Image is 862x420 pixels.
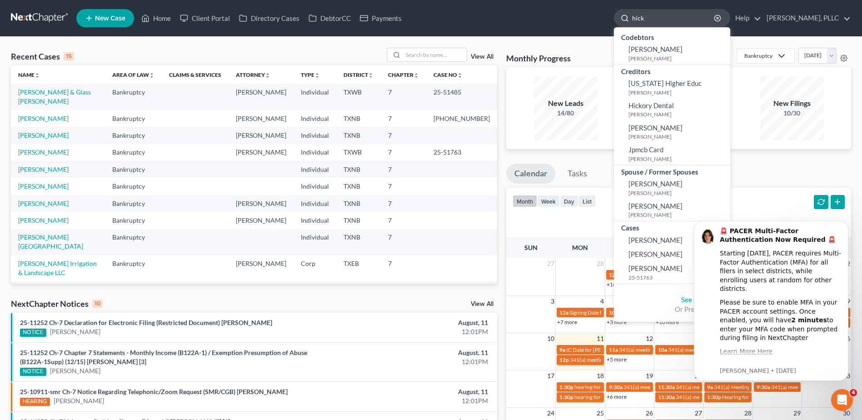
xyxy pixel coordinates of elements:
[658,346,667,353] span: 10a
[50,366,100,375] a: [PERSON_NAME]
[54,396,104,405] a: [PERSON_NAME]
[722,394,816,400] span: Hearing for Alleo Holdings Corporation
[229,110,294,127] td: [PERSON_NAME]
[550,296,555,307] span: 3
[596,258,605,269] span: 28
[381,161,426,178] td: 7
[105,255,162,281] td: Bankruptcy
[596,333,605,344] span: 11
[628,124,683,132] span: [PERSON_NAME]
[336,281,381,298] td: TXEB
[557,319,577,325] a: +7 more
[294,195,336,212] td: Individual
[614,165,730,177] div: Spouse / Former Spouses
[537,195,560,207] button: week
[569,309,675,316] span: Signing Date for [PERSON_NAME], Tereyana
[607,281,630,288] a: +16 more
[628,236,683,244] span: [PERSON_NAME]
[614,199,730,221] a: [PERSON_NAME][PERSON_NAME]
[414,73,419,78] i: unfold_more
[381,110,426,127] td: 7
[614,121,730,143] a: [PERSON_NAME][PERSON_NAME]
[338,327,488,336] div: 12:01PM
[105,212,162,229] td: Bankruptcy
[760,98,824,109] div: New Filings
[50,327,100,336] a: [PERSON_NAME]
[20,329,46,337] div: NOTICE
[628,211,728,219] small: [PERSON_NAME]
[18,165,69,173] a: [PERSON_NAME]
[614,177,730,199] a: [PERSON_NAME][PERSON_NAME]
[513,195,537,207] button: month
[105,84,162,110] td: Bankruptcy
[338,348,488,357] div: August, 11
[112,71,154,78] a: Area of Lawunfold_more
[426,144,497,161] td: 25-51763
[546,258,555,269] span: 27
[628,55,728,62] small: [PERSON_NAME]
[596,408,605,419] span: 25
[621,305,723,314] div: Or Press Enter...
[18,216,69,224] a: [PERSON_NAME]
[850,389,857,396] span: 4
[336,255,381,281] td: TXEB
[559,309,568,316] span: 12a
[294,281,336,298] td: Individual
[336,212,381,229] td: TXNB
[628,274,728,281] small: 25-51763
[105,161,162,178] td: Bankruptcy
[614,65,730,76] div: Creditors
[175,10,234,26] a: Client Portal
[607,393,627,400] a: +6 more
[731,10,761,26] a: Help
[546,408,555,419] span: 24
[628,155,728,163] small: [PERSON_NAME]
[599,296,605,307] span: 4
[560,195,578,207] button: day
[336,110,381,127] td: TXNB
[294,110,336,127] td: Individual
[426,110,497,127] td: [PHONE_NUMBER]
[18,115,69,122] a: [PERSON_NAME]
[338,318,488,327] div: August, 11
[336,144,381,161] td: TXWB
[403,48,467,61] input: Search by name...
[18,71,40,78] a: Nameunfold_more
[336,229,381,255] td: TXNB
[336,195,381,212] td: TXNB
[18,131,69,139] a: [PERSON_NAME]
[744,52,772,60] div: Bankruptcy
[619,346,707,353] span: 341(a) meeting for [PERSON_NAME]
[294,127,336,144] td: Individual
[338,396,488,405] div: 12:01PM
[294,212,336,229] td: Individual
[18,260,97,276] a: [PERSON_NAME] Irrigation & Landscape LLC
[338,357,488,366] div: 12:01PM
[229,212,294,229] td: [PERSON_NAME]
[628,250,683,258] span: [PERSON_NAME]
[658,394,675,400] span: 11:30a
[559,356,569,363] span: 12p
[743,408,752,419] span: 28
[645,333,654,344] span: 12
[628,101,674,110] span: Hickory Dental
[628,145,663,154] span: Jpmcb Card
[105,178,162,195] td: Bankruptcy
[559,384,573,390] span: 1:30p
[18,148,69,156] a: [PERSON_NAME]
[105,144,162,161] td: Bankruptcy
[381,255,426,281] td: 7
[11,51,74,62] div: Recent Cases
[628,264,683,272] span: [PERSON_NAME]
[381,144,426,161] td: 7
[381,178,426,195] td: 7
[338,387,488,396] div: August, 11
[628,79,702,87] span: [US_STATE] Higher Educ
[336,127,381,144] td: TXNB
[18,88,91,105] a: [PERSON_NAME] & Glass [PERSON_NAME]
